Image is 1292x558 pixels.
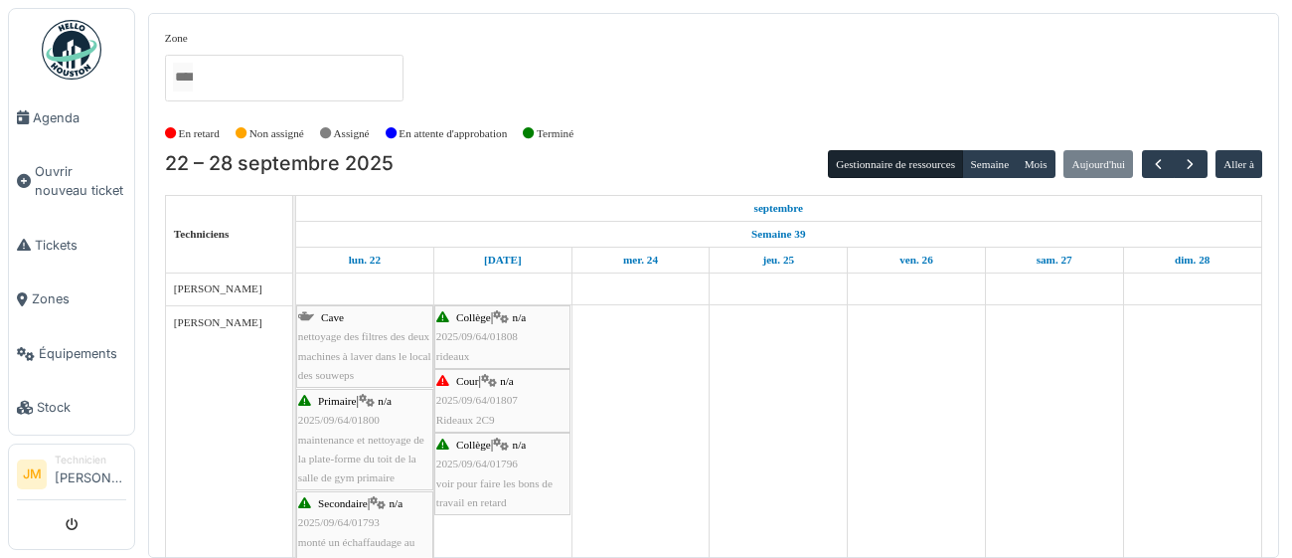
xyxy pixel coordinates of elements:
span: n/a [378,395,392,407]
span: Primaire [318,395,357,407]
span: 2025/09/64/01800 [298,414,380,426]
span: Secondaire [318,497,368,509]
span: Équipements [39,344,126,363]
a: 23 septembre 2025 [479,248,527,273]
span: [PERSON_NAME] [174,316,262,328]
span: Stock [37,398,126,417]
span: Ouvrir nouveau ticket [35,162,126,200]
h2: 22 – 28 septembre 2025 [165,152,394,176]
a: 22 septembre 2025 [344,248,386,273]
span: voir pour faire les bons de travail en retard [436,477,553,508]
span: Zones [32,289,126,308]
span: n/a [513,311,527,323]
label: Zone [165,30,188,47]
a: 22 septembre 2025 [749,196,809,221]
a: Stock [9,381,134,436]
div: | [436,308,568,366]
button: Aller à [1215,150,1262,178]
a: Agenda [9,91,134,145]
span: Tickets [35,236,126,255]
label: En attente d'approbation [399,125,507,142]
a: Tickets [9,218,134,273]
span: Cour [456,375,478,387]
a: Équipements [9,326,134,381]
a: 27 septembre 2025 [1032,248,1077,273]
li: JM [17,460,47,489]
a: Semaine 39 [746,222,810,247]
label: Non assigné [249,125,304,142]
span: n/a [389,497,403,509]
span: nettoyage des filtres des deux machines à laver dans le local des souweps [298,330,431,380]
a: 26 septembre 2025 [894,248,938,273]
a: 25 septembre 2025 [757,248,799,273]
span: n/a [500,375,514,387]
a: Ouvrir nouveau ticket [9,145,134,219]
button: Mois [1016,150,1055,178]
span: maintenance et nettoyage de la plate-forme du toit de la salle de gym primaire [298,434,424,483]
button: Gestionnaire de ressources [828,150,963,178]
span: Collège [456,311,491,323]
a: JM Technicien[PERSON_NAME] [17,453,126,500]
div: | [298,392,431,487]
div: Technicien [55,453,126,467]
div: | [436,372,568,430]
input: Tous [173,63,193,92]
label: Assigné [334,125,370,142]
button: Aujourd'hui [1063,150,1133,178]
div: | [436,436,568,512]
span: Collège [456,439,491,451]
span: Rideaux 2C9 [436,414,495,426]
li: [PERSON_NAME] [55,453,126,495]
span: Cave [321,311,344,323]
img: Badge_color-CXgf-gQk.svg [42,20,101,80]
span: rideaux [436,350,470,362]
span: 2025/09/64/01807 [436,394,518,406]
span: n/a [513,439,527,451]
a: 28 septembre 2025 [1170,248,1214,273]
span: 2025/09/64/01793 [298,516,380,528]
button: Précédent [1142,150,1175,179]
label: En retard [179,125,220,142]
span: Techniciens [174,228,230,240]
span: Agenda [33,108,126,127]
span: 2025/09/64/01808 [436,330,518,342]
a: 24 septembre 2025 [618,248,663,273]
label: Terminé [537,125,573,142]
button: Semaine [962,150,1017,178]
button: Suivant [1174,150,1207,179]
a: Zones [9,273,134,327]
span: 2025/09/64/01796 [436,458,518,469]
span: [PERSON_NAME] [174,282,262,294]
